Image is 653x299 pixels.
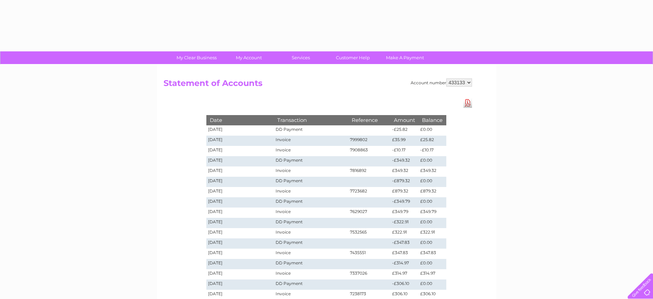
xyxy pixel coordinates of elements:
td: £347.83 [390,249,419,259]
td: £0.00 [419,218,446,228]
td: DD Payment [274,279,348,290]
td: [DATE] [206,228,274,238]
td: £322.91 [419,228,446,238]
td: 7435551 [348,249,391,259]
td: -£349.32 [390,156,419,166]
td: -£10.17 [419,146,446,156]
td: [DATE] [206,125,274,136]
td: -£879.32 [390,177,419,187]
td: £0.00 [419,125,446,136]
td: [DATE] [206,269,274,279]
th: Amount [390,115,419,125]
td: £879.32 [390,187,419,197]
td: £322.91 [390,228,419,238]
td: £0.00 [419,259,446,269]
td: Invoice [274,136,348,146]
td: [DATE] [206,146,274,156]
td: [DATE] [206,249,274,259]
td: -£322.91 [390,218,419,228]
td: -£10.17 [390,146,419,156]
td: [DATE] [206,218,274,228]
td: DD Payment [274,238,348,249]
td: -£25.82 [390,125,419,136]
td: [DATE] [206,238,274,249]
td: £0.00 [419,238,446,249]
td: £0.00 [419,197,446,208]
td: 7629027 [348,208,391,218]
th: Transaction [274,115,348,125]
a: Download Pdf [463,98,472,108]
td: 7908863 [348,146,391,156]
td: [DATE] [206,136,274,146]
td: 7532565 [348,228,391,238]
td: -£347.83 [390,238,419,249]
a: Make A Payment [377,51,433,64]
td: £349.32 [419,166,446,177]
td: [DATE] [206,177,274,187]
td: -£306.10 [390,279,419,290]
td: Invoice [274,228,348,238]
a: Services [273,51,329,64]
td: [DATE] [206,208,274,218]
td: £0.00 [419,279,446,290]
td: 7999802 [348,136,391,146]
div: Account number [411,78,472,87]
td: Invoice [274,249,348,259]
td: [DATE] [206,187,274,197]
h2: Statement of Accounts [164,78,472,91]
td: DD Payment [274,197,348,208]
td: £349.79 [419,208,446,218]
td: £0.00 [419,177,446,187]
td: £349.32 [390,166,419,177]
td: £347.83 [419,249,446,259]
td: [DATE] [206,259,274,269]
td: £879.32 [419,187,446,197]
a: My Clear Business [168,51,225,64]
a: My Account [220,51,277,64]
td: Invoice [274,187,348,197]
td: [DATE] [206,156,274,166]
td: Invoice [274,146,348,156]
td: [DATE] [206,166,274,177]
td: [DATE] [206,197,274,208]
th: Reference [348,115,391,125]
td: DD Payment [274,259,348,269]
td: £314.97 [419,269,446,279]
td: £349.79 [390,208,419,218]
th: Date [206,115,274,125]
td: 7816892 [348,166,391,177]
td: £25.82 [419,136,446,146]
td: DD Payment [274,218,348,228]
td: £314.97 [390,269,419,279]
td: Invoice [274,208,348,218]
td: -£349.79 [390,197,419,208]
th: Balance [419,115,446,125]
a: Customer Help [325,51,381,64]
td: -£314.97 [390,259,419,269]
td: [DATE] [206,279,274,290]
td: DD Payment [274,177,348,187]
td: 7723682 [348,187,391,197]
td: Invoice [274,269,348,279]
td: £0.00 [419,156,446,166]
td: DD Payment [274,125,348,136]
td: 7337026 [348,269,391,279]
td: £35.99 [390,136,419,146]
td: Invoice [274,166,348,177]
td: DD Payment [274,156,348,166]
